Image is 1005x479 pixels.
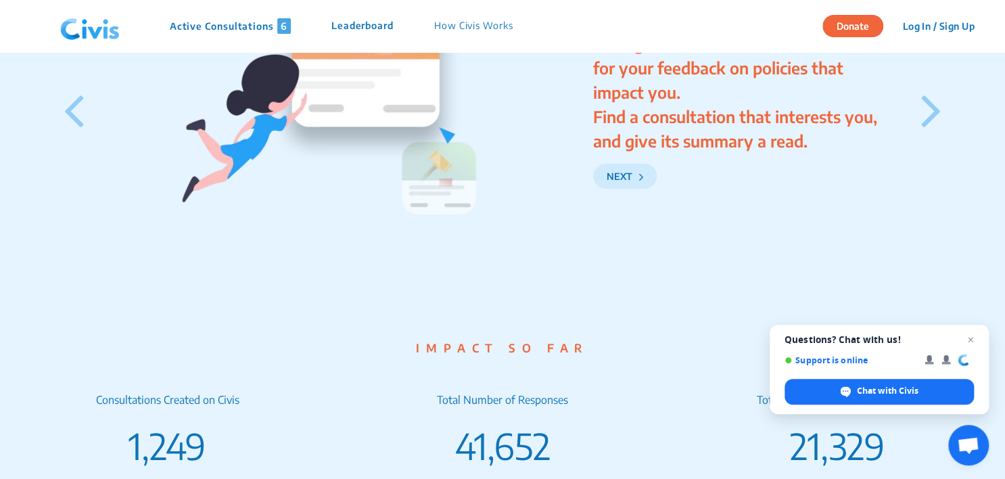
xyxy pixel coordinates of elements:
div: Open chat [948,425,989,465]
div: Chat with Civis [785,379,974,405]
p: Total Number of Responses [335,392,670,408]
span: Questions? Chat with us! [785,334,974,345]
p: 21,329 [670,419,1005,473]
a: Donate [822,18,893,32]
button: NEXT [593,164,657,189]
span: 6 [277,18,291,34]
p: Active Consultations [170,18,291,34]
button: Log In / Sign Up [893,16,983,37]
p: Leaderboard [331,18,394,34]
span: Close chat [962,332,979,348]
li: Find a consultation that interests you, and give its summary a read. [593,104,883,153]
span: Support is online [785,355,915,365]
span: Chat with Civis [857,385,918,397]
p: How Civis Works [434,18,513,34]
img: navlogo.png [55,6,125,47]
p: 41,652 [335,419,670,473]
button: Donate [822,15,883,37]
p: Total Number of Citizens Engaged [670,392,1005,408]
li: A Public Consultation is the process through which the Government asks for your feedback on polic... [593,7,883,104]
